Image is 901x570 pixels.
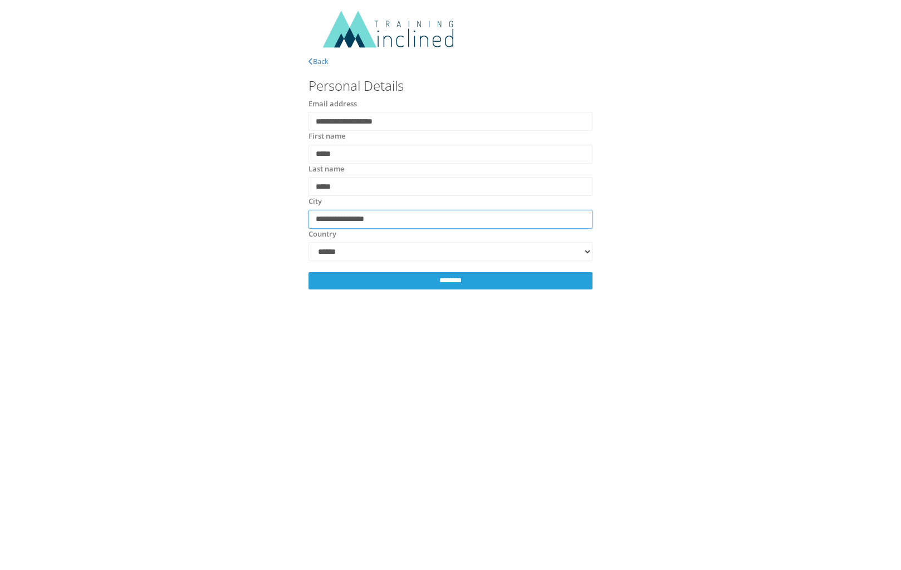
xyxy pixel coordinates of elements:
label: Country [309,229,336,240]
label: Last name [309,164,344,175]
label: City [309,196,322,207]
label: Email address [309,99,357,110]
img: 1200x300Final-InclinedTrainingLogo.png [309,9,476,51]
label: First name [309,131,345,142]
h3: Personal Details [309,78,592,93]
a: Back [309,56,329,66]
